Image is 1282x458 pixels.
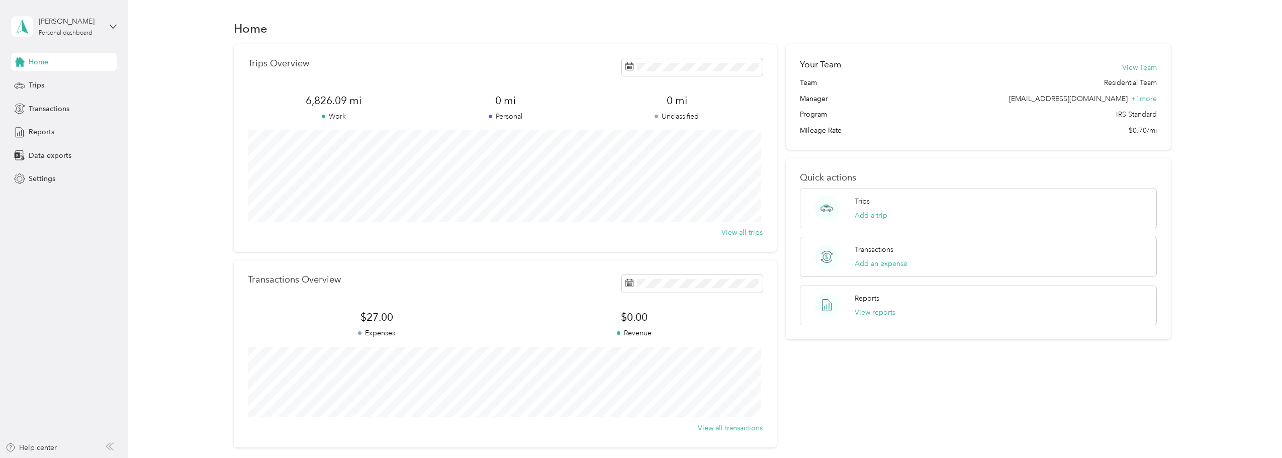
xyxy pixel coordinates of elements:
span: Manager [800,94,828,104]
p: Work [248,111,419,122]
p: Trips [855,196,870,207]
span: Team [800,77,817,88]
p: Expenses [248,328,505,338]
span: 0 mi [419,94,591,108]
button: View Team [1122,62,1157,73]
span: Data exports [29,150,71,161]
span: Residential Team [1104,77,1157,88]
div: [PERSON_NAME] [39,16,102,27]
p: Personal [419,111,591,122]
span: Trips [29,80,44,90]
span: + 1 more [1131,95,1157,103]
span: Settings [29,173,55,184]
span: 6,826.09 mi [248,94,419,108]
span: IRS Standard [1116,109,1157,120]
p: Transactions [855,244,893,255]
p: Trips Overview [248,58,309,69]
button: View reports [855,307,895,318]
span: $0.00 [505,310,763,324]
span: 0 mi [591,94,763,108]
span: Home [29,57,48,67]
div: Personal dashboard [39,30,93,36]
h1: Home [234,23,267,34]
span: Transactions [29,104,69,114]
button: Help center [6,442,57,453]
p: Reports [855,293,879,304]
span: $27.00 [248,310,505,324]
button: Add a trip [855,210,887,221]
span: $0.70/mi [1129,125,1157,136]
button: View all trips [721,227,763,238]
span: [EMAIL_ADDRESS][DOMAIN_NAME] [1009,95,1128,103]
span: Reports [29,127,54,137]
button: View all transactions [698,423,763,433]
span: Program [800,109,827,120]
p: Revenue [505,328,763,338]
iframe: Everlance-gr Chat Button Frame [1226,402,1282,458]
span: Mileage Rate [800,125,842,136]
h2: Your Team [800,58,841,71]
p: Quick actions [800,172,1157,183]
p: Transactions Overview [248,274,341,285]
button: Add an expense [855,258,907,269]
p: Unclassified [591,111,763,122]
